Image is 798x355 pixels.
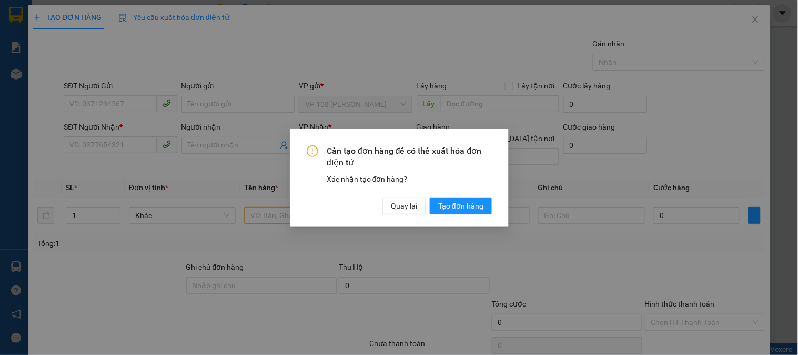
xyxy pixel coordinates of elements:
[391,200,417,211] span: Quay lại
[382,197,426,214] button: Quay lại
[327,145,492,169] span: Cần tạo đơn hàng để có thể xuất hóa đơn điện tử
[307,145,318,157] span: exclamation-circle
[438,200,483,211] span: Tạo đơn hàng
[430,197,492,214] button: Tạo đơn hàng
[327,173,492,184] div: Xác nhận tạo đơn hàng?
